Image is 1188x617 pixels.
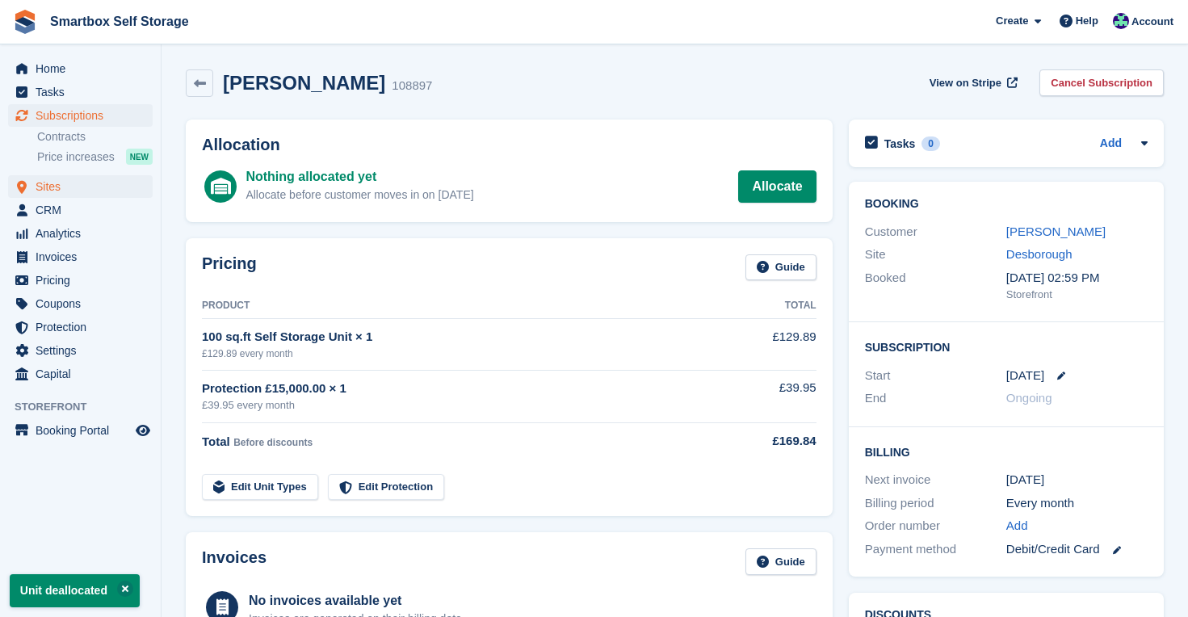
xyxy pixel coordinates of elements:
img: Roger Canham [1113,13,1129,29]
a: menu [8,339,153,362]
a: Edit Protection [328,474,444,501]
a: Guide [745,548,816,575]
div: Nothing allocated yet [246,167,473,187]
h2: Invoices [202,548,267,575]
th: Total [722,293,816,319]
a: Smartbox Self Storage [44,8,195,35]
a: menu [8,222,153,245]
a: Guide [745,254,816,281]
h2: [PERSON_NAME] [223,72,385,94]
div: 0 [921,136,940,151]
a: Cancel Subscription [1039,69,1164,96]
a: Add [1100,135,1122,153]
span: Account [1131,14,1173,30]
a: menu [8,57,153,80]
a: menu [8,419,153,442]
span: Price increases [37,149,115,165]
span: Storefront [15,399,161,415]
span: Invoices [36,246,132,268]
a: Allocate [738,170,816,203]
img: stora-icon-8386f47178a22dfd0bd8f6a31ec36ba5ce8667c1dd55bd0f319d3a0aa187defe.svg [13,10,37,34]
div: 108897 [392,77,432,95]
div: [DATE] [1006,471,1148,489]
span: Before discounts [233,437,313,448]
div: 100 sq.ft Self Storage Unit × 1 [202,328,722,346]
h2: Pricing [202,254,257,281]
h2: Allocation [202,136,816,154]
div: £169.84 [722,432,816,451]
span: Analytics [36,222,132,245]
span: Subscriptions [36,104,132,127]
a: menu [8,363,153,385]
span: View on Stripe [930,75,1001,91]
span: Protection [36,316,132,338]
a: View on Stripe [923,69,1021,96]
div: £129.89 every month [202,346,722,361]
div: Storefront [1006,287,1148,303]
time: 2025-10-03 00:00:00 UTC [1006,367,1044,385]
span: Booking Portal [36,419,132,442]
span: Home [36,57,132,80]
a: menu [8,269,153,292]
div: [DATE] 02:59 PM [1006,269,1148,288]
h2: Tasks [884,136,916,151]
div: NEW [126,149,153,165]
a: menu [8,246,153,268]
p: Unit deallocated [10,574,140,607]
div: Order number [865,517,1006,535]
div: Protection £15,000.00 × 1 [202,380,722,398]
div: Allocate before customer moves in on [DATE] [246,187,473,204]
div: Billing period [865,494,1006,513]
span: Help [1076,13,1098,29]
span: Create [996,13,1028,29]
a: Preview store [133,421,153,440]
div: Debit/Credit Card [1006,540,1148,559]
a: Add [1006,517,1028,535]
a: menu [8,104,153,127]
span: CRM [36,199,132,221]
span: Settings [36,339,132,362]
a: menu [8,292,153,315]
a: [PERSON_NAME] [1006,225,1106,238]
span: Ongoing [1006,391,1052,405]
a: Price increases NEW [37,148,153,166]
div: No invoices available yet [249,591,465,611]
td: £39.95 [722,370,816,422]
a: menu [8,316,153,338]
a: Edit Unit Types [202,474,318,501]
div: Every month [1006,494,1148,513]
a: menu [8,199,153,221]
h2: Booking [865,198,1148,211]
th: Product [202,293,722,319]
a: menu [8,81,153,103]
span: Coupons [36,292,132,315]
a: menu [8,175,153,198]
h2: Billing [865,443,1148,460]
h2: Subscription [865,338,1148,355]
div: Next invoice [865,471,1006,489]
div: Booked [865,269,1006,303]
div: Start [865,367,1006,385]
span: Capital [36,363,132,385]
span: Pricing [36,269,132,292]
div: Customer [865,223,1006,241]
a: Contracts [37,129,153,145]
div: End [865,389,1006,408]
div: Site [865,246,1006,264]
span: Sites [36,175,132,198]
span: Total [202,434,230,448]
a: Desborough [1006,247,1073,261]
span: Tasks [36,81,132,103]
td: £129.89 [722,319,816,370]
div: Payment method [865,540,1006,559]
div: £39.95 every month [202,397,722,413]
